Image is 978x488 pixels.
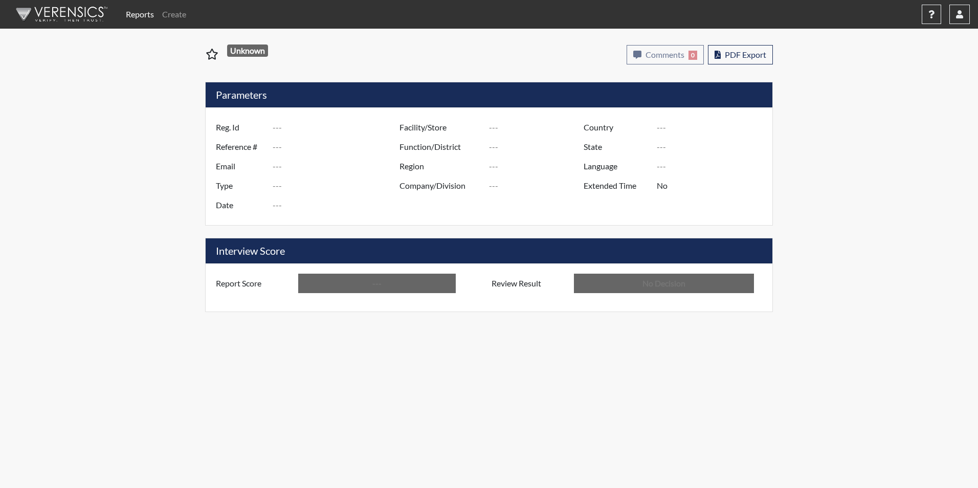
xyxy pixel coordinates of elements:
label: Facility/Store [392,118,489,137]
label: Email [208,157,273,176]
label: Review Result [484,274,574,293]
input: --- [657,176,770,195]
span: Unknown [227,45,269,57]
label: Country [576,118,657,137]
input: --- [273,137,402,157]
label: Region [392,157,489,176]
input: --- [489,118,586,137]
a: Reports [122,4,158,25]
button: PDF Export [708,45,773,64]
input: --- [273,176,402,195]
input: No Decision [574,274,754,293]
span: 0 [688,51,697,60]
label: Report Score [208,274,298,293]
input: --- [657,118,770,137]
label: Extended Time [576,176,657,195]
button: Comments0 [627,45,704,64]
input: --- [489,157,586,176]
span: Comments [646,50,684,59]
input: --- [489,137,586,157]
input: --- [273,118,402,137]
label: Type [208,176,273,195]
a: Create [158,4,190,25]
label: Language [576,157,657,176]
label: Reference # [208,137,273,157]
input: --- [273,157,402,176]
label: Date [208,195,273,215]
span: PDF Export [725,50,766,59]
h5: Parameters [206,82,772,107]
label: Company/Division [392,176,489,195]
label: Function/District [392,137,489,157]
label: Reg. Id [208,118,273,137]
input: --- [489,176,586,195]
label: State [576,137,657,157]
input: --- [657,157,770,176]
h5: Interview Score [206,238,772,263]
input: --- [657,137,770,157]
input: --- [273,195,402,215]
input: --- [298,274,456,293]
